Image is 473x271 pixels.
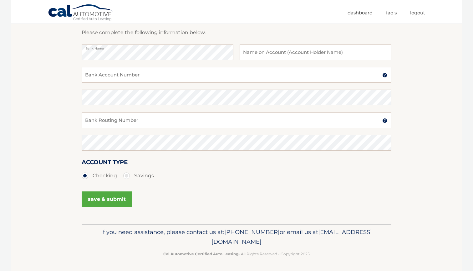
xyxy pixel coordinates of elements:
[82,112,391,128] input: Bank Routing Number
[123,169,154,182] label: Savings
[82,67,391,83] input: Bank Account Number
[82,169,117,182] label: Checking
[82,191,132,207] button: save & submit
[82,44,233,50] label: Bank Name
[224,228,280,236] span: [PHONE_NUMBER]
[386,8,397,18] a: FAQ's
[382,73,387,78] img: tooltip.svg
[410,8,425,18] a: Logout
[82,28,391,37] p: Please complete the following information below.
[48,4,114,22] a: Cal Automotive
[240,44,391,60] input: Name on Account (Account Holder Name)
[82,158,128,169] label: Account Type
[382,118,387,123] img: tooltip.svg
[163,252,238,256] strong: Cal Automotive Certified Auto Leasing
[86,227,387,247] p: If you need assistance, please contact us at: or email us at
[86,251,387,257] p: - All Rights Reserved - Copyright 2025
[348,8,373,18] a: Dashboard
